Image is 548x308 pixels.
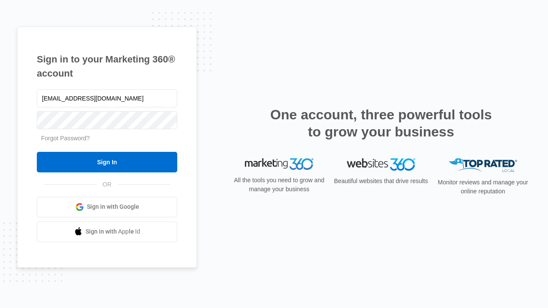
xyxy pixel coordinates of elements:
[268,106,494,140] h2: One account, three powerful tools to grow your business
[86,227,140,236] span: Sign in with Apple Id
[87,202,139,211] span: Sign in with Google
[41,135,90,142] a: Forgot Password?
[97,180,118,189] span: OR
[435,178,531,196] p: Monitor reviews and manage your online reputation
[37,89,177,107] input: Email
[347,158,415,171] img: Websites 360
[333,177,429,186] p: Beautiful websites that drive results
[449,158,517,172] img: Top Rated Local
[37,152,177,172] input: Sign In
[231,176,327,194] p: All the tools you need to grow and manage your business
[37,222,177,242] a: Sign in with Apple Id
[37,197,177,217] a: Sign in with Google
[37,52,177,80] h1: Sign in to your Marketing 360® account
[245,158,313,170] img: Marketing 360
